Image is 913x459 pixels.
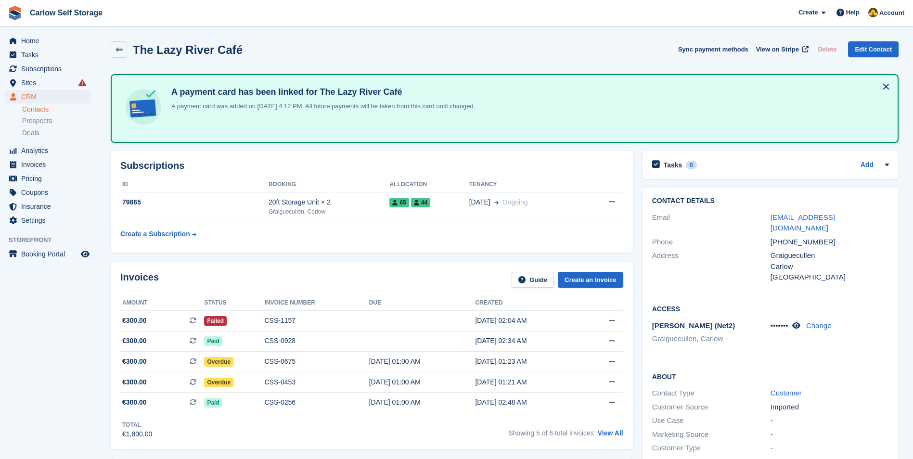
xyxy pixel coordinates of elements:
[848,41,899,57] a: Edit Contact
[868,8,878,17] img: Kevin Moore
[756,45,799,54] span: View on Stripe
[771,237,889,248] div: [PHONE_NUMBER]
[469,197,490,207] span: [DATE]
[120,197,269,207] div: 79865
[652,429,771,440] div: Marketing Source
[652,333,771,344] li: Graiguecullen, Carlow
[5,90,91,103] a: menu
[475,377,581,387] div: [DATE] 01:21 AM
[5,144,91,157] a: menu
[5,76,91,89] a: menu
[26,5,106,21] a: Carlow Self Storage
[475,295,581,311] th: Created
[771,429,889,440] div: -
[22,128,39,138] span: Deals
[265,295,369,311] th: Invoice number
[122,421,152,429] div: Total
[204,336,222,346] span: Paid
[21,186,79,199] span: Coupons
[122,377,147,387] span: €300.00
[558,272,623,288] a: Create an Invoice
[369,397,476,408] div: [DATE] 01:00 AM
[475,336,581,346] div: [DATE] 02:34 AM
[122,357,147,367] span: €300.00
[21,247,79,261] span: Booking Portal
[369,357,476,367] div: [DATE] 01:00 AM
[652,415,771,426] div: Use Case
[879,8,904,18] span: Account
[21,62,79,76] span: Subscriptions
[265,316,369,326] div: CSS-1157
[265,397,369,408] div: CSS-0256
[475,316,581,326] div: [DATE] 02:04 AM
[122,316,147,326] span: €300.00
[771,321,788,330] span: •••••••
[5,186,91,199] a: menu
[21,76,79,89] span: Sites
[652,250,771,283] div: Address
[469,177,584,192] th: Tenancy
[5,172,91,185] a: menu
[652,321,735,330] span: [PERSON_NAME] (Net2)
[652,443,771,454] div: Customer Type
[167,87,475,98] h4: A payment card has been linked for The Lazy River Café
[475,357,581,367] div: [DATE] 01:23 AM
[861,160,874,171] a: Add
[771,389,802,397] a: Customer
[652,197,889,205] h2: Contact Details
[798,8,818,17] span: Create
[652,402,771,413] div: Customer Source
[22,116,91,126] a: Prospects
[133,43,243,56] h2: The Lazy River Café
[167,102,475,111] p: A payment card was added on [DATE] 4:12 PM. All future payments will be taken from this card unti...
[5,247,91,261] a: menu
[204,398,222,408] span: Paid
[652,304,889,313] h2: Access
[204,316,227,326] span: Failed
[265,377,369,387] div: CSS-0453
[686,161,697,169] div: 0
[21,34,79,48] span: Home
[123,87,164,127] img: card-linked-ebf98d0992dc2aeb22e95c0e3c79077019eb2392cfd83c6a337811c24bc77127.svg
[771,213,835,232] a: [EMAIL_ADDRESS][DOMAIN_NAME]
[9,235,96,245] span: Storefront
[122,429,152,439] div: €1,800.00
[21,158,79,171] span: Invoices
[771,415,889,426] div: -
[21,172,79,185] span: Pricing
[79,248,91,260] a: Preview store
[411,198,430,207] span: 44
[508,429,593,437] span: Showing 5 of 6 total invoices
[21,214,79,227] span: Settings
[269,197,390,207] div: 20ft Storage Unit × 2
[678,41,748,57] button: Sync payment methods
[21,90,79,103] span: CRM
[120,160,623,171] h2: Subscriptions
[652,371,889,381] h2: About
[120,177,269,192] th: ID
[5,34,91,48] a: menu
[771,261,889,272] div: Carlow
[652,237,771,248] div: Phone
[389,177,469,192] th: Allocation
[269,207,390,216] div: Graiguecullen, Carlow
[265,336,369,346] div: CSS-0928
[652,388,771,399] div: Contact Type
[265,357,369,367] div: CSS-0675
[598,429,623,437] a: View All
[771,402,889,413] div: Imported
[5,200,91,213] a: menu
[78,79,86,87] i: Smart entry sync failures have occurred
[806,321,832,330] a: Change
[120,295,204,311] th: Amount
[120,229,190,239] div: Create a Subscription
[5,48,91,62] a: menu
[5,158,91,171] a: menu
[771,443,889,454] div: -
[664,161,682,169] h2: Tasks
[369,377,476,387] div: [DATE] 01:00 AM
[502,198,528,206] span: Ongoing
[269,177,390,192] th: Booking
[204,295,264,311] th: Status
[204,357,233,367] span: Overdue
